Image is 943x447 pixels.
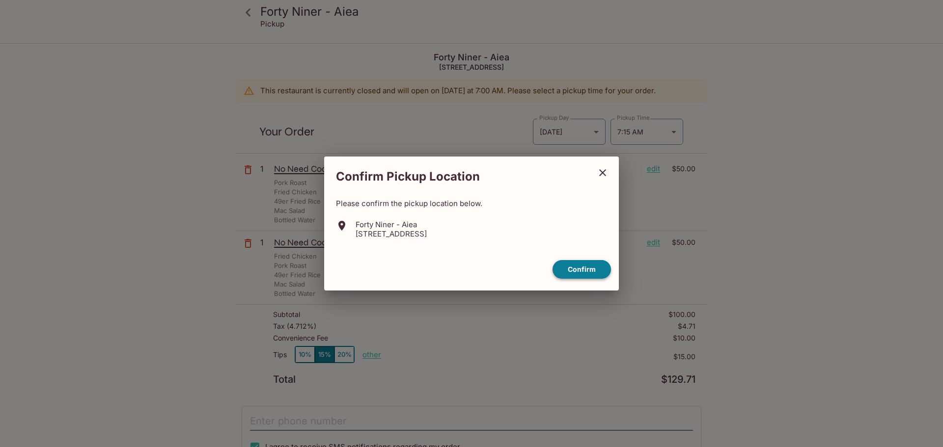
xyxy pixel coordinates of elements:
[356,220,427,229] p: Forty Niner - Aiea
[590,160,615,185] button: close
[356,229,427,238] p: [STREET_ADDRESS]
[336,199,607,208] p: Please confirm the pickup location below.
[324,164,590,189] h2: Confirm Pickup Location
[553,260,611,279] button: confirm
